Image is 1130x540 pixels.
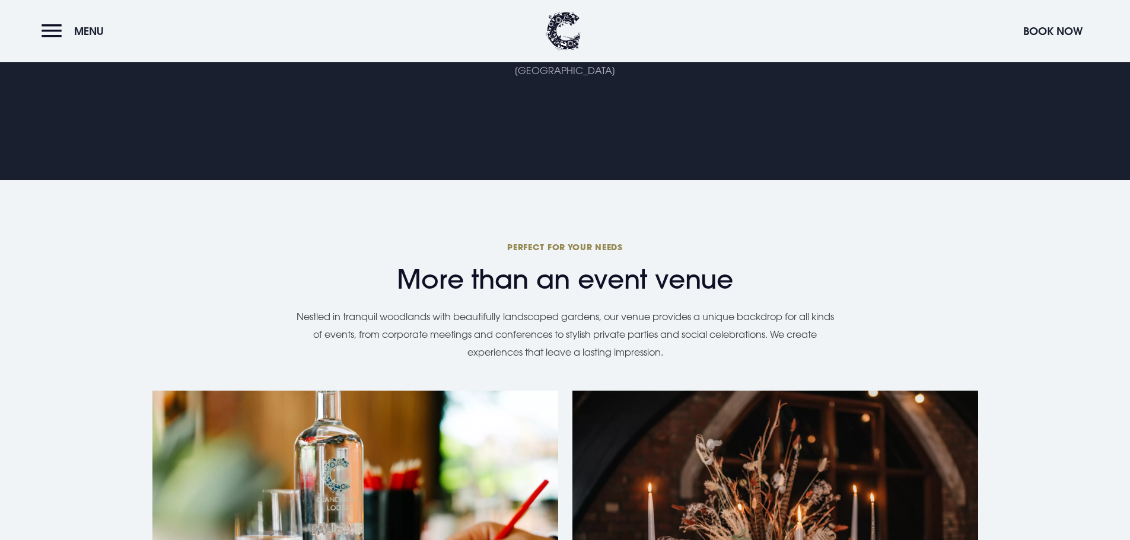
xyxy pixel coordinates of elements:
[546,12,581,50] img: Clandeboye Lodge
[74,24,104,38] span: Menu
[292,308,838,362] p: Nestled in tranquil woodlands with beautifully landscaped gardens, our venue provides a unique ba...
[292,241,838,295] h2: More than an event venue
[42,18,110,44] button: Menu
[1017,18,1088,44] button: Book Now
[292,241,838,253] span: Perfect for your needs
